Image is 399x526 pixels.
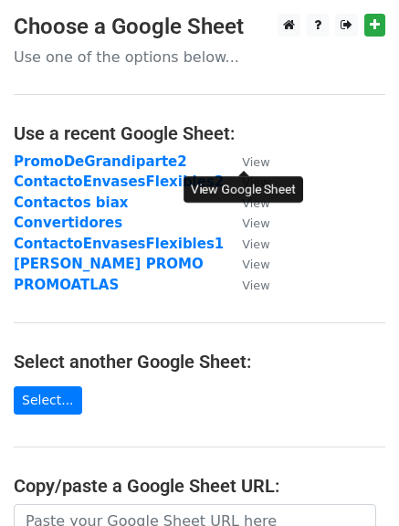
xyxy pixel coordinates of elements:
[224,236,269,252] a: View
[14,195,128,211] a: Contactos biax
[184,176,303,203] div: View Google Sheet
[14,236,224,252] a: ContactoEnvasesFlexibles1
[224,195,269,211] a: View
[242,155,269,169] small: View
[14,215,122,231] a: Convertidores
[14,475,385,497] h4: Copy/paste a Google Sheet URL:
[14,351,385,373] h4: Select another Google Sheet:
[242,258,269,271] small: View
[14,256,204,272] a: [PERSON_NAME] PROMO
[14,386,82,415] a: Select...
[14,277,119,293] a: PROMOATLAS
[14,14,385,40] h3: Choose a Google Sheet
[224,256,269,272] a: View
[14,174,224,190] a: ContactoEnvasesFlexibles2
[242,216,269,230] small: View
[224,215,269,231] a: View
[242,279,269,292] small: View
[224,153,269,170] a: View
[224,277,269,293] a: View
[14,153,187,170] a: PromoDeGrandiparte2
[242,196,269,210] small: View
[14,47,385,67] p: Use one of the options below...
[14,122,385,144] h4: Use a recent Google Sheet:
[242,237,269,251] small: View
